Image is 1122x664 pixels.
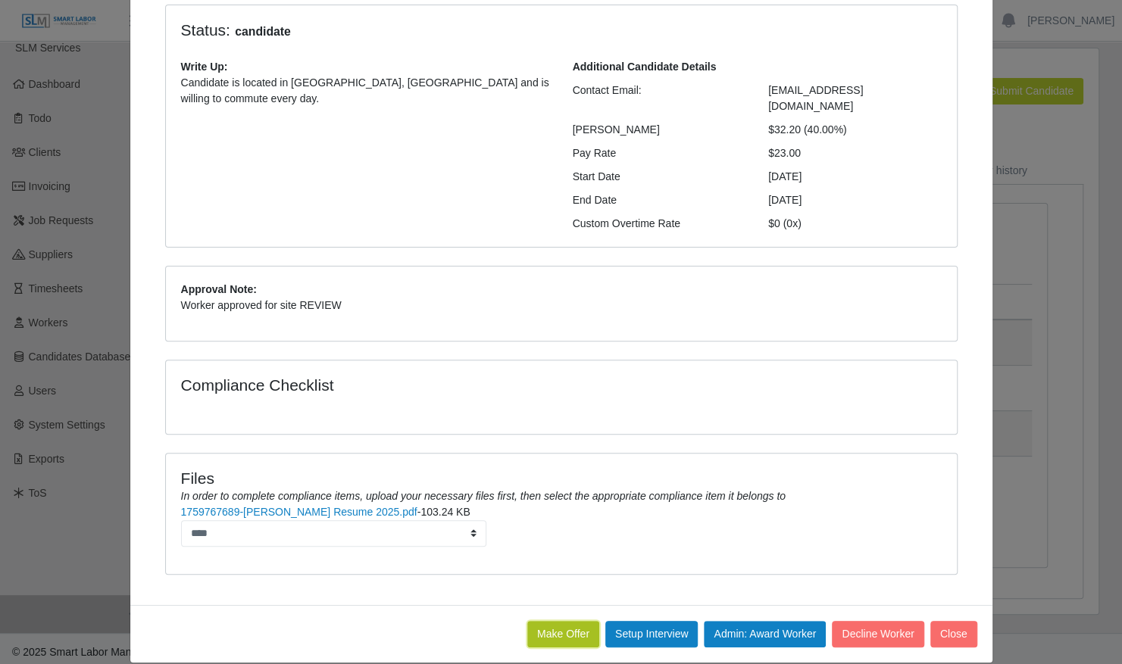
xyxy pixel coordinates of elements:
[527,621,599,647] button: Make Offer
[230,23,295,41] span: candidate
[930,621,977,647] button: Close
[181,506,417,518] a: 1759767689-[PERSON_NAME] Resume 2025.pdf
[420,506,470,518] span: 103.24 KB
[561,122,758,138] div: [PERSON_NAME]
[181,469,942,488] h4: Files
[181,504,942,547] li: -
[561,192,758,208] div: End Date
[757,169,953,185] div: [DATE]
[561,145,758,161] div: Pay Rate
[768,194,802,206] span: [DATE]
[704,621,826,647] button: Admin: Award Worker
[757,145,953,161] div: $23.00
[181,75,550,107] p: Candidate is located in [GEOGRAPHIC_DATA], [GEOGRAPHIC_DATA] and is willing to commute every day.
[181,61,228,73] b: Write Up:
[181,283,257,295] b: Approval Note:
[181,376,680,394] h4: Compliance Checklist
[181,490,786,502] i: In order to complete compliance items, upload your necessary files first, then select the appropr...
[832,621,924,647] button: Decline Worker
[561,169,758,185] div: Start Date
[768,217,802,229] span: $0 (0x)
[181,20,746,41] h4: Status:
[573,61,717,73] b: Additional Candidate Details
[757,122,953,138] div: $32.20 (40.00%)
[605,621,699,647] button: Setup Interview
[561,216,758,232] div: Custom Overtime Rate
[768,84,863,112] span: [EMAIL_ADDRESS][DOMAIN_NAME]
[181,298,942,313] p: Worker approved for site REVIEW
[561,83,758,114] div: Contact Email:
